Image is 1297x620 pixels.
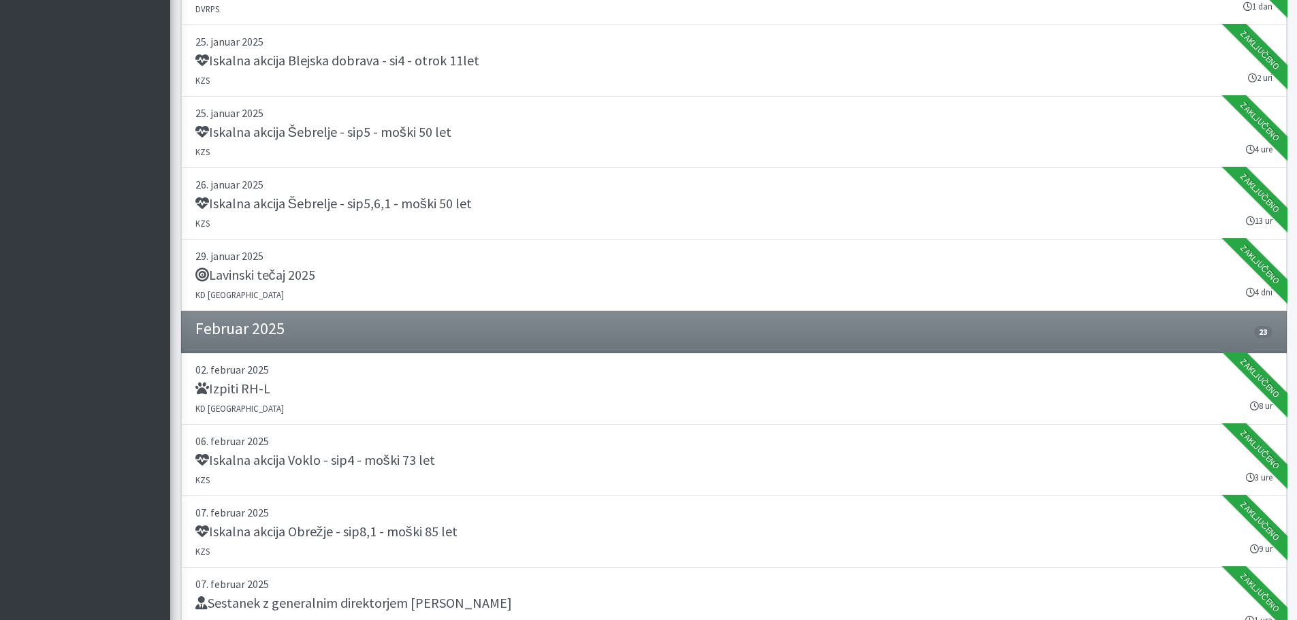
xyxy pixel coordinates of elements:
h5: Izpiti RH-L [195,380,270,397]
p: 25. januar 2025 [195,33,1272,50]
a: 29. januar 2025 Lavinski tečaj 2025 KD [GEOGRAPHIC_DATA] 4 dni Zaključeno [181,240,1287,311]
small: KZS [195,75,210,86]
a: 25. januar 2025 Iskalna akcija Šebrelje - sip5 - moški 50 let KZS 4 ure Zaključeno [181,97,1287,168]
h5: Iskalna akcija Obrežje - sip8,1 - moški 85 let [195,523,458,540]
h4: Februar 2025 [195,319,285,339]
p: 06. februar 2025 [195,433,1272,449]
a: 06. februar 2025 Iskalna akcija Voklo - sip4 - moški 73 let KZS 3 ure Zaključeno [181,425,1287,496]
p: 02. februar 2025 [195,361,1272,378]
h5: Sestanek z generalnim direktorjem [PERSON_NAME] [195,595,512,611]
a: 07. februar 2025 Iskalna akcija Obrežje - sip8,1 - moški 85 let KZS 9 ur Zaključeno [181,496,1287,568]
p: 25. januar 2025 [195,105,1272,121]
small: KZS [195,146,210,157]
span: 23 [1254,326,1272,338]
p: 29. januar 2025 [195,248,1272,264]
small: KZS [195,218,210,229]
h5: Iskalna akcija Šebrelje - sip5 - moški 50 let [195,124,451,140]
small: DVRPS [195,3,219,14]
p: 07. februar 2025 [195,576,1272,592]
small: KZS [195,474,210,485]
p: 07. februar 2025 [195,504,1272,521]
a: 26. januar 2025 Iskalna akcija Šebrelje - sip5,6,1 - moški 50 let KZS 13 ur Zaključeno [181,168,1287,240]
p: 26. januar 2025 [195,176,1272,193]
h5: Lavinski tečaj 2025 [195,267,315,283]
h5: Iskalna akcija Voklo - sip4 - moški 73 let [195,452,435,468]
h5: Iskalna akcija Šebrelje - sip5,6,1 - moški 50 let [195,195,472,212]
a: 02. februar 2025 Izpiti RH-L KD [GEOGRAPHIC_DATA] 8 ur Zaključeno [181,353,1287,425]
small: KD [GEOGRAPHIC_DATA] [195,289,284,300]
small: KZS [195,546,210,557]
h5: Iskalna akcija Blejska dobrava - si4 - otrok 11let [195,52,479,69]
a: 25. januar 2025 Iskalna akcija Blejska dobrava - si4 - otrok 11let KZS 2 uri Zaključeno [181,25,1287,97]
small: KD [GEOGRAPHIC_DATA] [195,403,284,414]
